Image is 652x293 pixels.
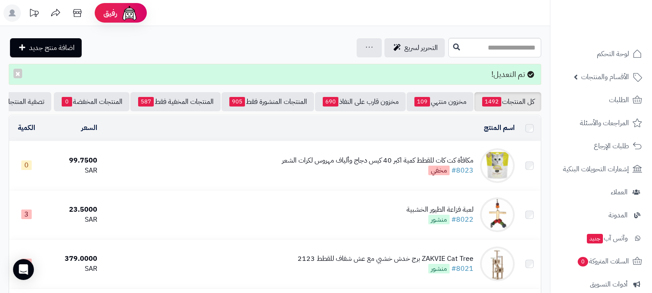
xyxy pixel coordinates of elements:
[556,136,647,156] a: طلبات الإرجاع
[384,38,445,57] a: التحرير لسريع
[581,71,629,83] span: الأقسام والمنتجات
[451,263,473,274] a: #8021
[21,210,32,219] span: 3
[323,97,338,107] span: 690
[282,156,473,166] div: مكافأة كت كات للقطط كمية اكبر 40 كيس دجاج وألياف مهروس لكرات الشعر
[556,113,647,133] a: المراجعات والأسئلة
[315,92,406,111] a: مخزون قارب على النفاذ690
[13,69,22,78] button: ×
[556,251,647,272] a: السلات المتروكة0
[404,43,438,53] span: التحرير لسريع
[47,254,97,264] div: 379.0000
[81,123,97,133] a: السعر
[47,156,97,166] div: 99.7500
[480,197,515,232] img: لعبة فزاعة الطيور الخشبية
[609,94,629,106] span: الطلبات
[47,166,97,176] div: SAR
[586,232,628,244] span: وآتس آب
[222,92,314,111] a: المنتجات المنشورة فقط905
[21,160,32,170] span: 0
[407,205,473,215] div: لعبة فزاعة الطيور الخشبية
[3,97,44,107] span: تصفية المنتجات
[611,186,628,198] span: العملاء
[597,48,629,60] span: لوحة التحكم
[556,182,647,203] a: العملاء
[18,123,35,133] a: الكمية
[428,215,450,224] span: منشور
[594,140,629,152] span: طلبات الإرجاع
[563,163,629,175] span: إشعارات التحويلات البنكية
[587,234,603,243] span: جديد
[556,43,647,64] a: لوحة التحكم
[47,205,97,215] div: 23.5000
[47,264,97,274] div: SAR
[556,90,647,110] a: الطلبات
[9,64,541,85] div: تم التعديل!
[428,166,450,175] span: مخفي
[414,97,430,107] span: 109
[138,97,154,107] span: 587
[580,117,629,129] span: المراجعات والأسئلة
[428,264,450,273] span: منشور
[54,92,129,111] a: المنتجات المخفضة0
[298,254,473,264] div: ZAKVIE Cat Tree برج خدش خشبي مع عش شفاف للقطط 2123
[484,123,515,133] a: اسم المنتج
[556,228,647,249] a: وآتس آبجديد
[121,4,138,22] img: ai-face.png
[47,215,97,225] div: SAR
[609,209,628,221] span: المدونة
[577,255,629,267] span: السلات المتروكة
[13,259,34,280] div: Open Intercom Messenger
[482,97,501,107] span: 1492
[407,92,473,111] a: مخزون منتهي109
[480,148,515,183] img: مكافأة كت كات للقطط كمية اكبر 40 كيس دجاج وألياف مهروس لكرات الشعر
[130,92,221,111] a: المنتجات المخفية فقط587
[556,205,647,226] a: المدونة
[590,278,628,290] span: أدوات التسويق
[593,21,644,40] img: logo-2.png
[578,257,588,266] span: 0
[62,97,72,107] span: 0
[229,97,245,107] span: 905
[103,8,117,18] span: رفيق
[556,159,647,180] a: إشعارات التحويلات البنكية
[23,4,45,24] a: تحديثات المنصة
[451,214,473,225] a: #8022
[474,92,541,111] a: كل المنتجات1492
[480,246,515,281] img: ZAKVIE Cat Tree برج خدش خشبي مع عش شفاف للقطط 2123
[451,165,473,176] a: #8023
[10,38,82,57] a: اضافة منتج جديد
[29,43,75,53] span: اضافة منتج جديد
